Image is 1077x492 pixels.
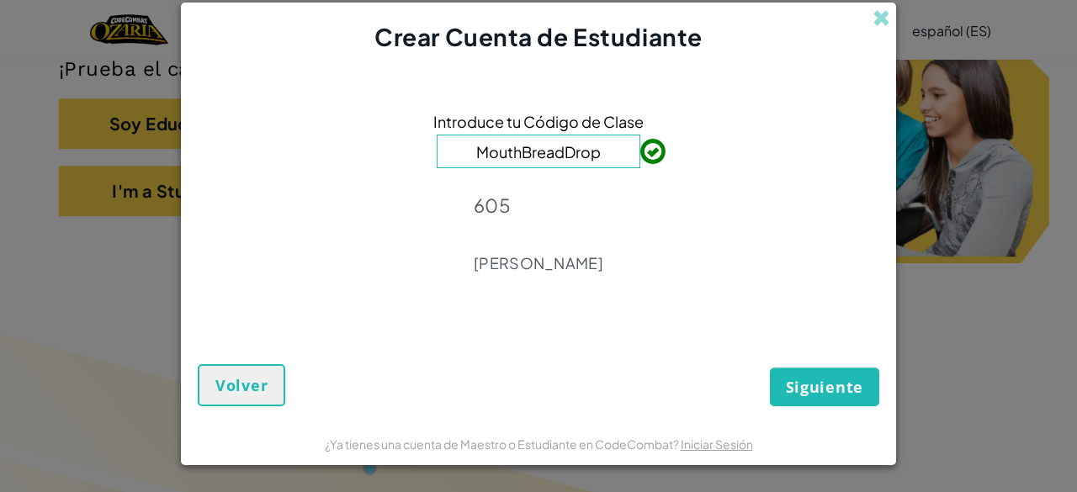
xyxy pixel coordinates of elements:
a: Iniciar Sesión [681,436,753,452]
button: Volver [198,364,285,406]
span: ¿Ya tienes una cuenta de Maestro o Estudiante en CodeCombat? [325,436,681,452]
p: [PERSON_NAME] [474,253,603,273]
span: Introduce tu Código de Clase [433,109,644,134]
span: Crear Cuenta de Estudiante [374,22,703,51]
span: Siguiente [786,377,863,397]
p: 605 [474,193,603,217]
button: Siguiente [770,368,879,406]
span: Volver [215,375,268,395]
